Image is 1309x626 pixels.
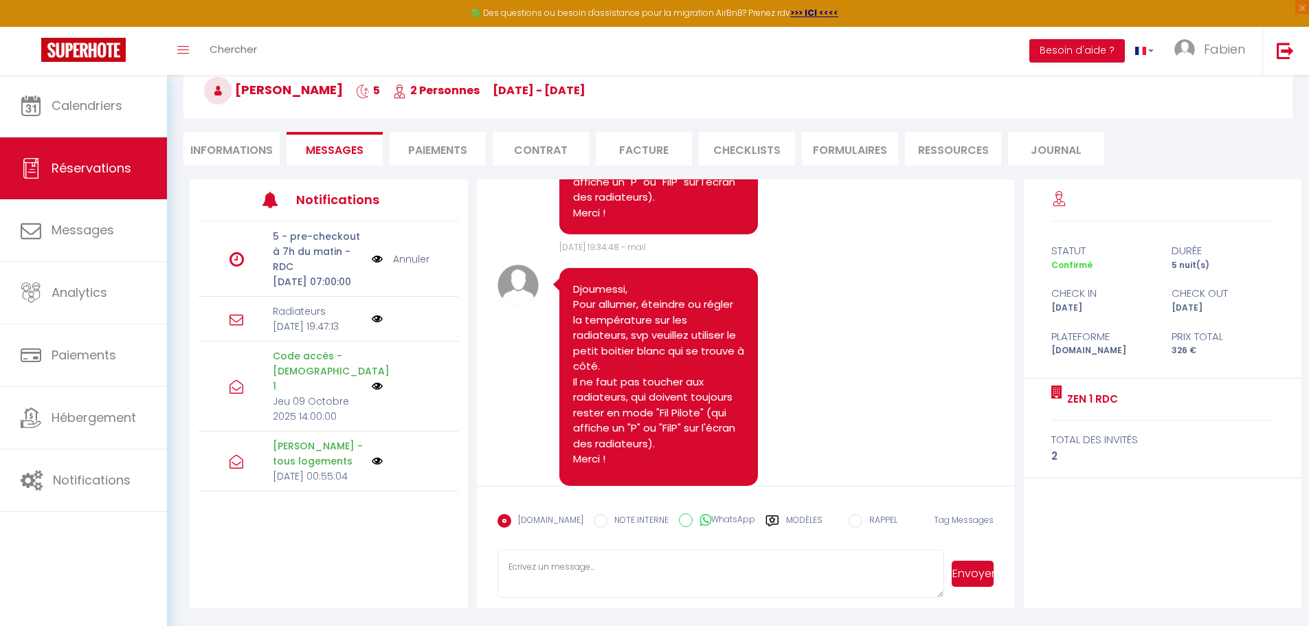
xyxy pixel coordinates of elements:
[1163,259,1283,272] div: 5 nuit(s)
[511,514,583,529] label: [DOMAIN_NAME]
[52,97,122,114] span: Calendriers
[1042,302,1163,315] div: [DATE]
[53,471,131,489] span: Notifications
[273,438,363,469] p: [PERSON_NAME] - tous logements
[1062,391,1118,407] a: Zen 1 RDC
[390,132,486,166] li: Paiements
[204,81,343,98] span: [PERSON_NAME]
[1051,259,1093,271] span: Confirmé
[273,394,363,424] p: Jeu 09 Octobre 2025 14:00:00
[1174,39,1195,60] img: ...
[1042,328,1163,345] div: Plateforme
[273,319,363,334] p: [DATE] 19:47:13
[372,313,383,324] img: NO IMAGE
[210,42,257,56] span: Chercher
[693,513,755,528] label: WhatsApp
[372,251,383,267] img: NO IMAGE
[952,561,994,587] button: Envoyer
[699,132,795,166] li: CHECKLISTS
[372,456,383,467] img: NO IMAGE
[1042,243,1163,259] div: statut
[1029,39,1125,63] button: Besoin d'aide ?
[1163,243,1283,259] div: durée
[393,82,480,98] span: 2 Personnes
[905,132,1001,166] li: Ressources
[52,346,116,364] span: Paiements
[372,381,383,392] img: NO IMAGE
[393,251,429,267] a: Annuler
[52,221,114,238] span: Messages
[273,348,363,394] p: Code accès - [DEMOGRAPHIC_DATA] 1
[493,132,589,166] li: Contrat
[493,82,585,98] span: [DATE] - [DATE]
[273,274,363,289] p: [DATE] 07:00:00
[559,241,646,253] span: [DATE] 19:34:48 - mail
[199,27,267,75] a: Chercher
[790,7,838,19] a: >>> ICI <<<<
[296,184,405,215] h3: Notifications
[1164,27,1262,75] a: ... Fabien
[1008,132,1104,166] li: Journal
[596,132,692,166] li: Facture
[786,514,823,538] label: Modèles
[273,304,363,319] p: Radiateurs
[1163,344,1283,357] div: 326 €
[802,132,898,166] li: FORMULAIRES
[52,409,136,426] span: Hébergement
[1277,42,1294,59] img: logout
[273,229,363,274] p: 5 - pre-checkout à 7h du matin - RDC
[306,142,363,158] span: Messages
[607,514,669,529] label: NOTE INTERNE
[1163,328,1283,345] div: Prix total
[41,38,126,62] img: Super Booking
[1163,302,1283,315] div: [DATE]
[273,469,363,484] p: [DATE] 00:55:04
[1051,432,1274,448] div: total des invités
[52,159,131,177] span: Réservations
[183,132,280,166] li: Informations
[934,514,994,526] span: Tag Messages
[1042,344,1163,357] div: [DOMAIN_NAME]
[862,514,897,529] label: RAPPEL
[356,82,380,98] span: 5
[573,282,744,467] p: Djoumessi, Pour allumer, éteindre ou régler la température sur les radiateurs, svp veuillez utili...
[1163,285,1283,302] div: check out
[1051,448,1274,465] div: 2
[1042,285,1163,302] div: check in
[1204,41,1245,58] span: Fabien
[497,265,539,306] img: avatar.png
[52,284,107,301] span: Analytics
